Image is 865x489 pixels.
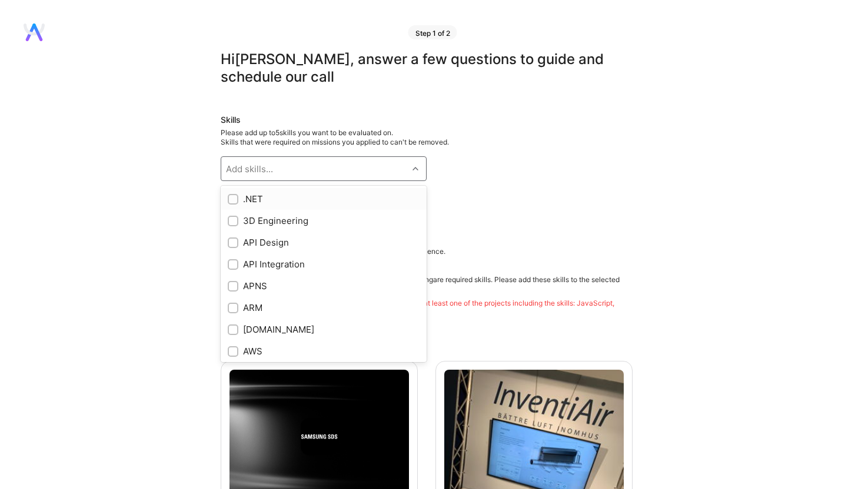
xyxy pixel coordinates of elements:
[228,258,420,270] div: API Integration
[221,128,633,147] div: Please add up to 5 skills you want to be evaluated on.
[226,163,273,175] div: Add skills...
[228,302,420,314] div: ARM
[228,345,420,357] div: AWS
[228,193,420,205] div: .NET
[221,51,633,86] div: Hi [PERSON_NAME] , answer a few questions to guide and schedule our call
[221,299,633,317] div: Please make sure that at least two projects are selected, with at least one of the projects inclu...
[228,323,420,336] div: [DOMAIN_NAME]
[412,166,418,172] i: icon Chevron
[221,138,449,146] span: Skills that were required on missions you applied to can't be removed.
[228,236,420,249] div: API Design
[228,215,420,227] div: 3D Engineering
[221,247,633,317] div: Please select projects that best represent your skills and experience. Be prepared to discuss the...
[221,114,633,126] div: Skills
[408,25,457,39] div: Step 1 of 2
[228,280,420,292] div: APNS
